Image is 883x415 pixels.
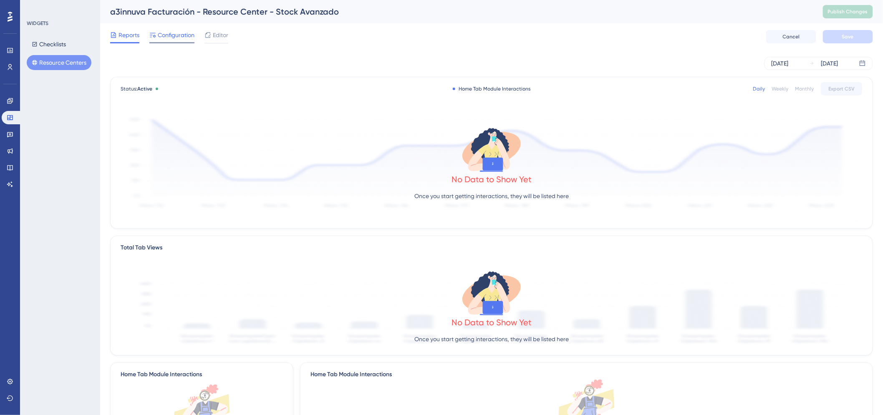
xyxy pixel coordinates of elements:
button: Export CSV [821,82,863,96]
div: a3innuva Facturación - Resource Center - Stock Avanzado [110,6,802,18]
button: Checklists [27,37,71,52]
span: Editor [213,30,228,40]
span: Reports [119,30,139,40]
div: Home Tab Module Interactions [310,370,863,380]
span: Export CSV [829,86,855,92]
button: Resource Centers [27,55,91,70]
span: Cancel [783,33,800,40]
div: Monthly [795,86,814,92]
div: No Data to Show Yet [452,317,532,328]
div: Home Tab Module Interactions [453,86,530,92]
button: Publish Changes [823,5,873,18]
p: Once you start getting interactions, they will be listed here [414,191,569,201]
span: Active [137,86,152,92]
button: Save [823,30,873,43]
div: Home Tab Module Interactions [121,370,202,380]
div: Weekly [772,86,789,92]
span: Configuration [158,30,194,40]
span: Publish Changes [828,8,868,15]
button: Cancel [766,30,816,43]
div: Total Tab Views [121,243,162,253]
div: Daily [753,86,765,92]
span: Save [842,33,854,40]
p: Once you start getting interactions, they will be listed here [414,334,569,344]
div: WIDGETS [27,20,48,27]
div: [DATE] [821,58,838,68]
span: Status: [121,86,152,92]
div: No Data to Show Yet [452,174,532,185]
div: [DATE] [772,58,789,68]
